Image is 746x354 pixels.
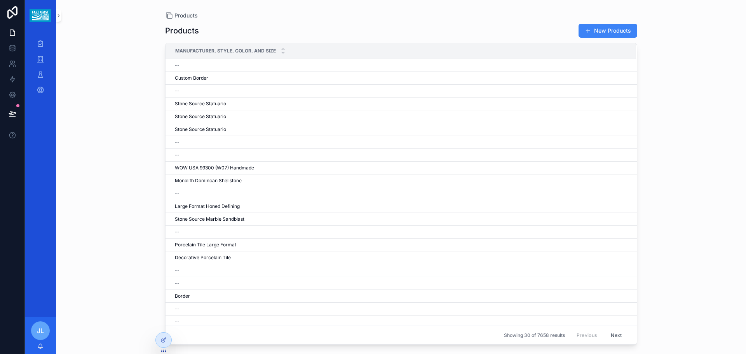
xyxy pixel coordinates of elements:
a: -- [175,229,627,235]
h1: Products [165,25,199,36]
span: -- [175,306,180,312]
a: -- [175,62,627,68]
span: Porcelain Tile Large Format [175,242,236,248]
span: Monolith Domincan Shellstone [175,178,242,184]
span: Stone Source Statuario [175,101,226,107]
span: Custom Border [175,75,208,81]
a: WOW USA 99300 (W07) Handmade [175,165,627,171]
span: Showing 30 of 7658 results [504,332,565,338]
span: JL [37,326,44,335]
span: -- [175,267,180,274]
span: -- [175,319,180,325]
a: -- [175,190,627,197]
a: -- [175,280,627,286]
a: -- [175,88,627,94]
button: New Products [579,24,637,38]
a: Border [175,293,627,299]
a: Decorative Porcelain Tile [175,255,627,261]
a: Products [165,12,198,19]
a: -- [175,306,627,312]
span: -- [175,229,180,235]
span: WOW USA 99300 (W07) Handmade [175,165,254,171]
span: Stone Source Statuario [175,126,226,133]
span: -- [175,280,180,286]
a: Stone Source Statuario [175,126,627,133]
span: -- [175,88,180,94]
span: -- [175,190,180,197]
a: -- [175,267,627,274]
span: Stone Source Statuario [175,113,226,120]
span: Border [175,293,190,299]
a: Porcelain Tile Large Format [175,242,627,248]
span: Large Format Honed Defining [175,203,240,209]
a: Stone Source Statuario [175,101,627,107]
span: Stone Source Marble Sandblast [175,216,244,222]
a: Large Format Honed Defining [175,203,627,209]
a: Stone Source Marble Sandblast [175,216,627,222]
div: scrollable content [25,31,56,107]
span: -- [175,152,180,158]
span: -- [175,139,180,145]
a: Stone Source Statuario [175,113,627,120]
span: Products [174,12,198,19]
a: Custom Border [175,75,627,81]
button: Next [605,329,627,341]
span: Manufacturer, Style, Color, and Size [175,48,276,54]
a: -- [175,139,627,145]
a: -- [175,152,627,158]
span: -- [175,62,180,68]
a: -- [175,319,627,325]
img: App logo [30,9,51,22]
span: Decorative Porcelain Tile [175,255,231,261]
a: Monolith Domincan Shellstone [175,178,627,184]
